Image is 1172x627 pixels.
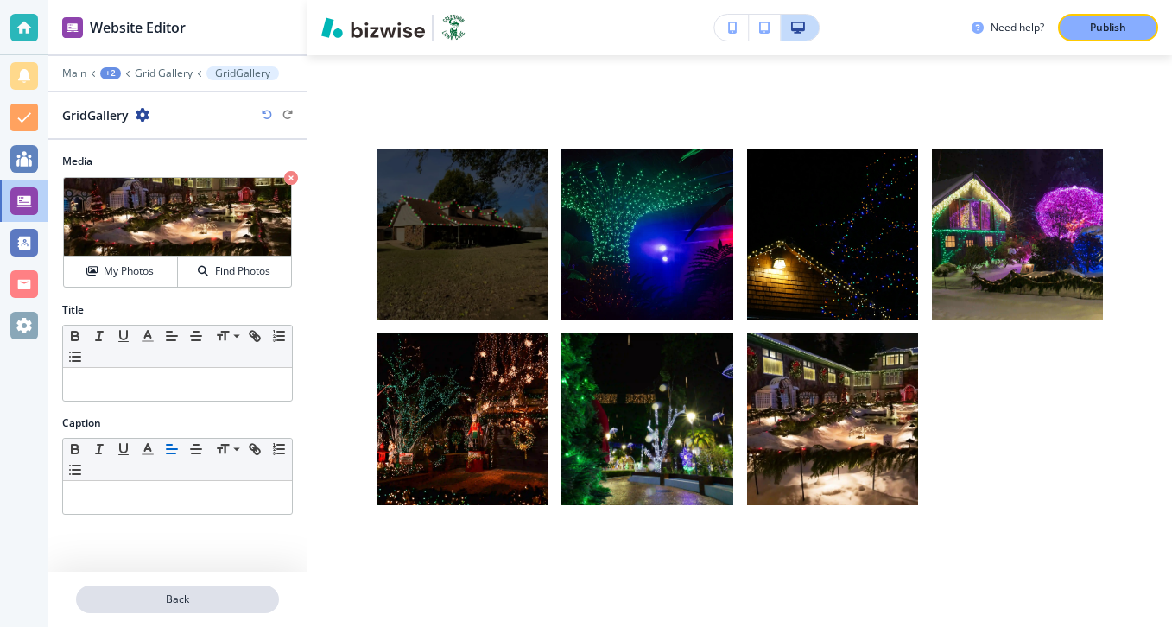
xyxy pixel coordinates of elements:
h2: Caption [62,415,101,431]
h2: Title [62,302,84,318]
h3: Need help? [991,20,1044,35]
p: Back [78,592,277,607]
h2: GridGallery [62,106,129,124]
img: editor icon [62,17,83,38]
button: +2 [100,67,121,79]
img: Bizwise Logo [321,17,425,38]
button: Main [62,67,86,79]
button: Publish [1058,14,1158,41]
button: Grid Gallery [135,67,193,79]
h4: My Photos [104,263,154,279]
img: Your Logo [440,14,466,41]
div: My PhotosFind Photos [62,176,293,288]
h2: Website Editor [90,17,186,38]
h2: Media [62,154,293,169]
button: My Photos [64,256,178,287]
button: Find Photos [178,256,291,287]
p: GridGallery [215,67,270,79]
h4: Find Photos [215,263,270,279]
p: Publish [1090,20,1126,35]
button: Back [76,586,279,613]
button: GridGallery [206,66,279,80]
